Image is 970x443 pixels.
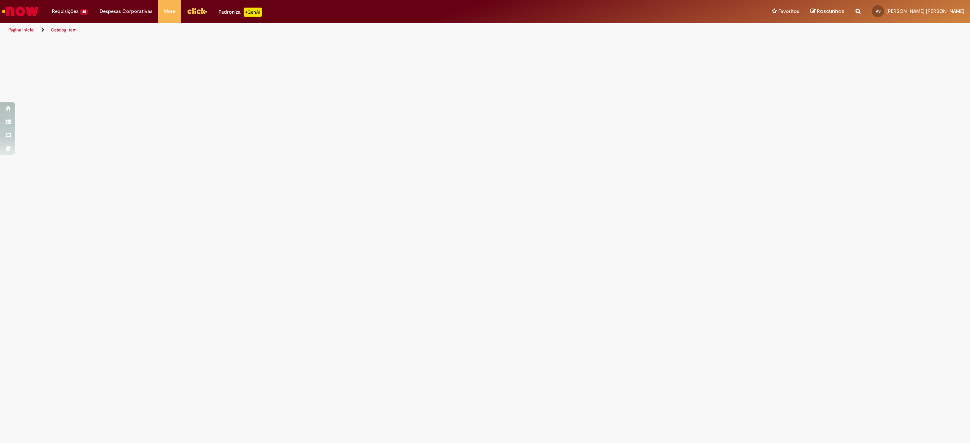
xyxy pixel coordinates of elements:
[52,8,78,15] span: Requisições
[100,8,152,15] span: Despesas Corporativas
[187,5,207,17] img: click_logo_yellow_360x200.png
[6,23,641,37] ul: Trilhas de página
[164,8,175,15] span: More
[1,4,40,19] img: ServiceNow
[810,8,844,15] a: Rascunhos
[219,8,262,17] div: Padroniza
[876,9,881,14] span: VS
[80,9,88,15] span: 45
[817,8,844,15] span: Rascunhos
[778,8,799,15] span: Favoritos
[51,27,77,33] a: Catalog Item
[8,27,34,33] a: Página inicial
[886,8,964,14] span: [PERSON_NAME] [PERSON_NAME]
[244,8,262,17] p: +GenAi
